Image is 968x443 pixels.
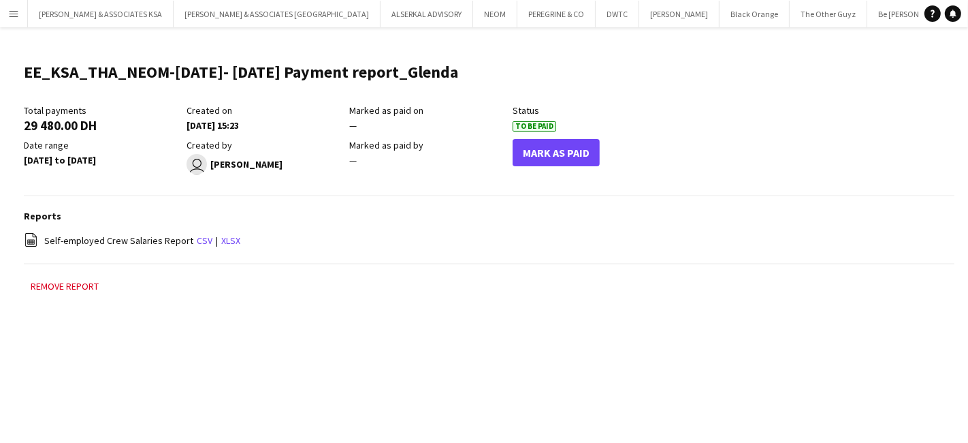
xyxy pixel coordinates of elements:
[187,139,342,151] div: Created by
[596,1,639,27] button: DWTC
[790,1,867,27] button: The Other Guyz
[187,104,342,117] div: Created on
[349,139,505,151] div: Marked as paid by
[639,1,720,27] button: [PERSON_NAME]
[221,234,240,247] a: xlsx
[720,1,790,27] button: Black Orange
[24,62,458,82] h1: EE_KSA_THA_NEOM-[DATE]- [DATE] Payment report_Glenda
[349,119,357,132] span: —
[44,234,193,247] span: Self-employed Crew Salaries Report
[187,154,342,174] div: [PERSON_NAME]
[513,104,668,117] div: Status
[349,104,505,117] div: Marked as paid on
[381,1,473,27] button: ALSERKAL ADVISORY
[24,232,954,249] div: |
[24,104,180,117] div: Total payments
[24,278,106,294] button: Remove report
[517,1,596,27] button: PEREGRINE & CO
[513,139,600,166] button: Mark As Paid
[473,1,517,27] button: NEOM
[24,119,180,132] div: 29 480.00 DH
[867,1,958,27] button: Be [PERSON_NAME]
[197,234,212,247] a: csv
[28,1,174,27] button: [PERSON_NAME] & ASSOCIATES KSA
[513,121,556,132] span: To Be Paid
[24,210,954,222] h3: Reports
[349,154,357,166] span: —
[24,154,180,166] div: [DATE] to [DATE]
[24,139,180,151] div: Date range
[187,119,342,132] div: [DATE] 15:23
[174,1,381,27] button: [PERSON_NAME] & ASSOCIATES [GEOGRAPHIC_DATA]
